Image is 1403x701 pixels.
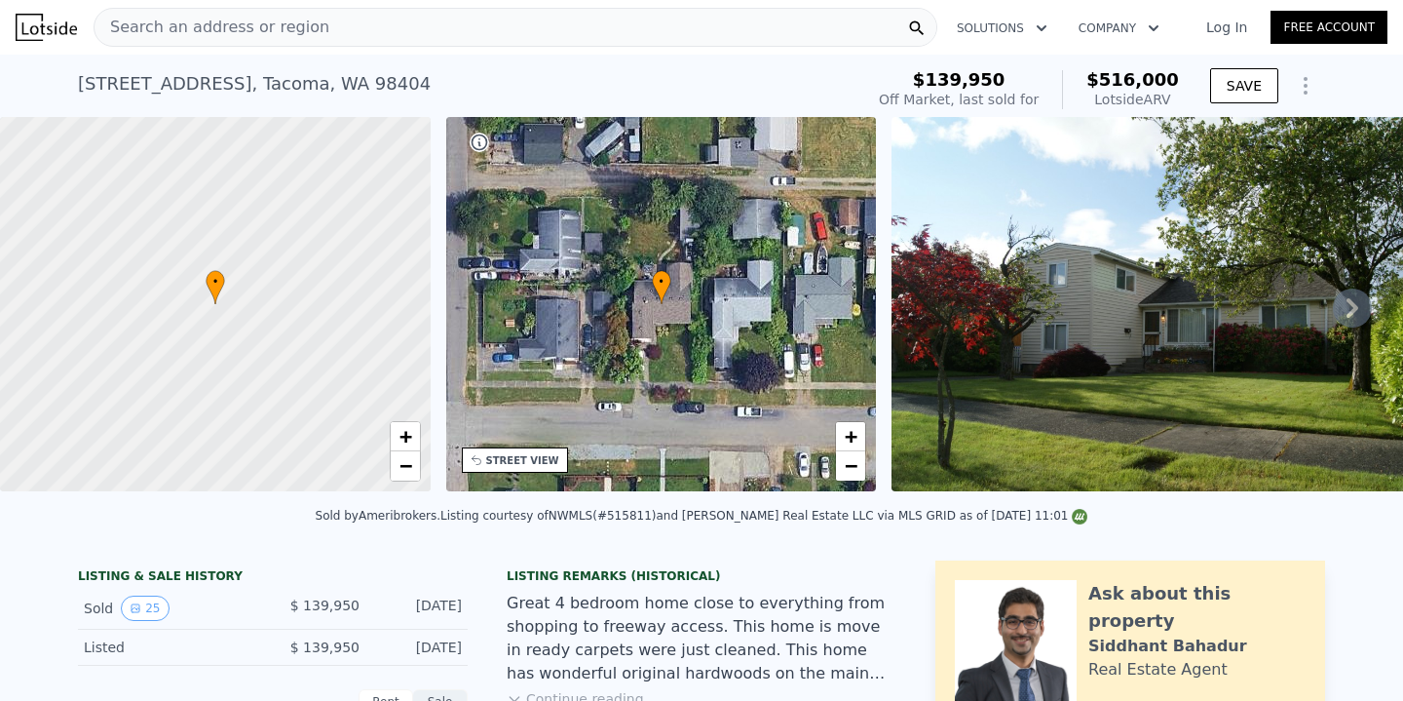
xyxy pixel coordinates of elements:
[398,424,411,448] span: +
[375,596,462,621] div: [DATE]
[1270,11,1387,44] a: Free Account
[1286,66,1325,105] button: Show Options
[290,598,360,613] span: $ 139,950
[16,14,77,41] img: Lotside
[206,273,225,291] span: •
[391,422,420,451] a: Zoom in
[1086,69,1179,90] span: $516,000
[1210,68,1278,103] button: SAVE
[1086,90,1179,109] div: Lotside ARV
[941,11,1063,46] button: Solutions
[879,90,1039,109] div: Off Market, last sold for
[507,592,896,685] div: Great 4 bedroom home close to everything from shopping to freeway access. This home is move in re...
[121,596,169,621] button: View historical data
[652,270,671,304] div: •
[78,70,431,97] div: [STREET_ADDRESS] , Tacoma , WA 98404
[1088,635,1247,658] div: Siddhant Bahadur
[845,453,857,478] span: −
[375,638,462,657] div: [DATE]
[1063,11,1175,46] button: Company
[440,509,1087,523] div: Listing courtesy of NWMLS (#515811) and [PERSON_NAME] Real Estate LLC via MLS GRID as of [DATE] 1...
[1088,658,1228,682] div: Real Estate Agent
[913,69,1005,90] span: $139,950
[84,596,257,621] div: Sold
[652,273,671,291] span: •
[1072,509,1087,525] img: NWMLS Logo
[845,424,857,448] span: +
[78,568,468,588] div: LISTING & SALE HISTORY
[1088,580,1306,635] div: Ask about this property
[486,453,559,468] div: STREET VIEW
[836,422,865,451] a: Zoom in
[398,453,411,478] span: −
[391,451,420,481] a: Zoom out
[1183,18,1270,37] a: Log In
[95,16,329,39] span: Search an address or region
[836,451,865,481] a: Zoom out
[507,568,896,584] div: Listing Remarks (Historical)
[206,270,225,304] div: •
[316,509,441,523] div: Sold by Ameribrokers .
[84,638,257,657] div: Listed
[290,640,360,655] span: $ 139,950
